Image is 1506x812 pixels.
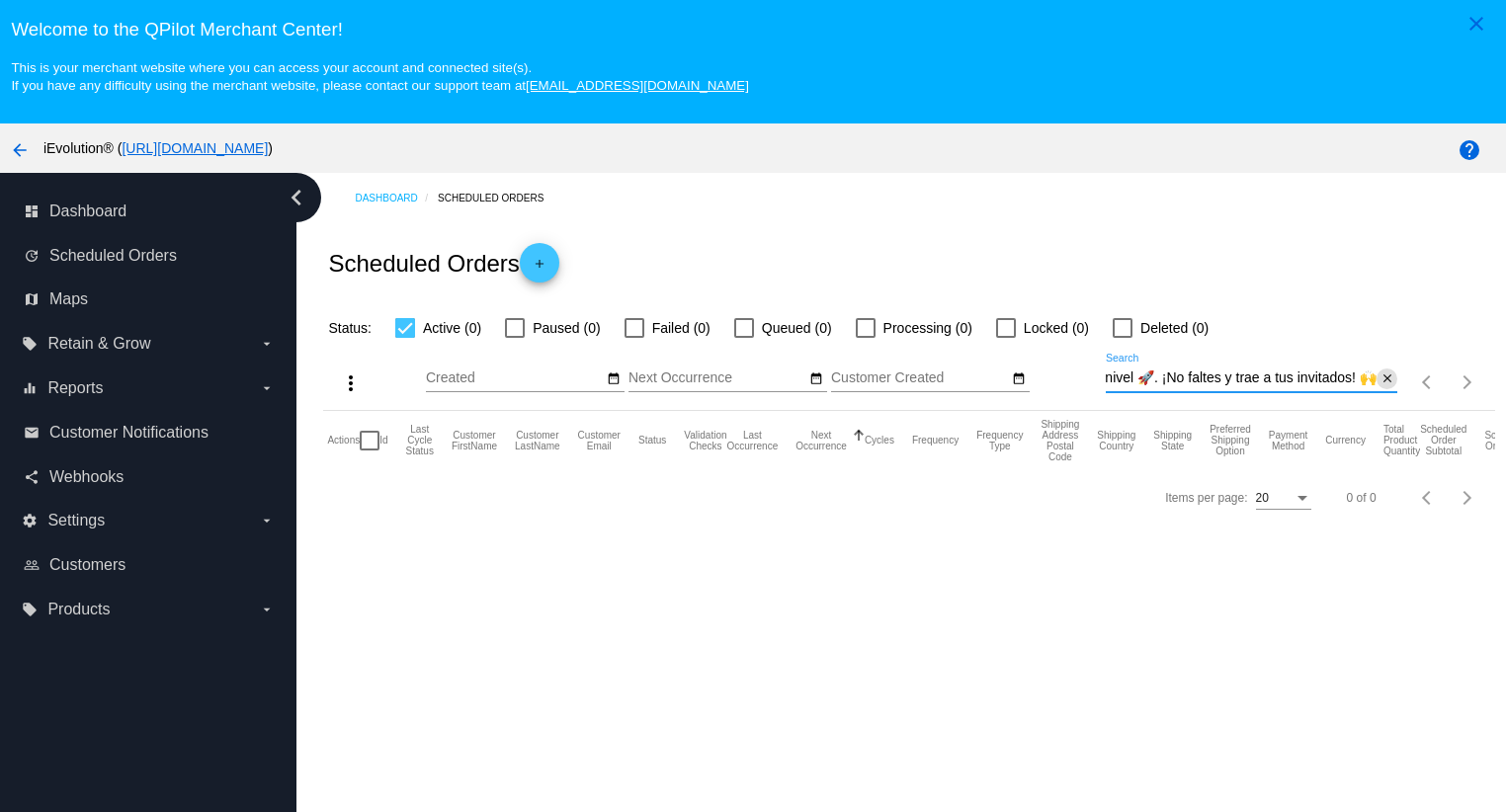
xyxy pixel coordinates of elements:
i: local_offer [22,336,38,352]
i: arrow_drop_down [259,513,275,528]
i: people_outline [24,557,40,573]
span: Reports [47,379,103,397]
button: Change sorting for Subtotal [1420,424,1466,456]
span: Processing (0) [883,316,972,340]
mat-icon: close [1380,371,1394,387]
mat-icon: date_range [607,371,621,387]
a: [URL][DOMAIN_NAME] [122,140,268,156]
small: This is your merchant website where you can access your account and connected site(s). If you hav... [11,60,748,93]
i: chevron_left [281,182,312,213]
i: map [24,291,40,307]
button: Change sorting for LastProcessingCycleId [406,424,434,456]
i: share [24,469,40,485]
i: equalizer [22,380,38,396]
input: Next Occurrence [628,370,806,386]
a: email Customer Notifications [24,417,275,448]
button: Previous page [1408,363,1448,402]
h2: Scheduled Orders [328,243,558,283]
span: Scheduled Orders [49,247,177,265]
span: Paused (0) [533,316,600,340]
button: Change sorting for CustomerLastName [515,430,560,451]
button: Change sorting for CustomerFirstName [452,430,497,451]
span: Locked (0) [1024,316,1089,340]
button: Change sorting for CurrencyIso [1325,435,1366,447]
button: Change sorting for Cycles [865,435,894,447]
span: Products [47,601,110,618]
i: email [24,425,40,441]
i: update [24,248,40,264]
i: dashboard [24,203,40,219]
mat-icon: add [528,257,551,281]
div: Items per page: [1165,491,1247,505]
span: Retain & Grow [47,335,150,353]
i: settings [22,513,38,528]
button: Change sorting for PaymentMethod.Type [1269,430,1307,451]
i: arrow_drop_down [259,336,275,352]
span: Maps [49,290,88,308]
button: Previous page [1408,478,1448,518]
mat-header-cell: Validation Checks [684,411,726,470]
i: arrow_drop_down [259,602,275,617]
h3: Welcome to the QPilot Merchant Center! [11,19,1494,41]
a: dashboard Dashboard [24,196,275,227]
mat-icon: date_range [1012,371,1026,387]
button: Change sorting for CustomerEmail [578,430,621,451]
button: Change sorting for Status [638,435,666,447]
i: arrow_drop_down [259,380,275,396]
mat-header-cell: Total Product Quantity [1383,411,1420,470]
a: update Scheduled Orders [24,240,275,272]
input: Search [1106,370,1377,386]
mat-icon: help [1458,138,1481,162]
a: map Maps [24,284,275,315]
button: Change sorting for ShippingCountry [1097,430,1135,451]
span: iEvolution® ( ) [43,140,273,156]
button: Change sorting for Id [379,435,387,447]
mat-select: Items per page: [1256,492,1311,506]
button: Change sorting for Frequency [912,435,959,447]
mat-header-cell: Actions [327,411,360,470]
button: Change sorting for FrequencyType [976,430,1023,451]
div: 0 of 0 [1347,491,1377,505]
button: Clear [1377,368,1397,389]
button: Change sorting for NextOccurrenceUtc [795,430,847,451]
button: Next page [1448,478,1487,518]
span: Status: [328,320,372,336]
mat-icon: arrow_back [8,138,32,162]
a: Dashboard [355,183,438,213]
span: Failed (0) [652,316,711,340]
span: Queued (0) [762,316,832,340]
span: Customers [49,556,125,574]
button: Change sorting for LastOccurrenceUtc [727,430,779,451]
button: Change sorting for ShippingPostcode [1041,419,1079,462]
mat-icon: close [1464,12,1488,36]
button: Change sorting for ShippingState [1153,430,1192,451]
span: Webhooks [49,468,124,486]
input: Created [426,370,604,386]
i: local_offer [22,602,38,617]
a: [EMAIL_ADDRESS][DOMAIN_NAME] [526,78,749,93]
span: Deleted (0) [1140,316,1209,340]
button: Change sorting for PreferredShippingOption [1210,424,1251,456]
span: Dashboard [49,203,126,220]
button: Next page [1448,363,1487,402]
a: share Webhooks [24,461,275,493]
span: 20 [1256,491,1269,505]
a: people_outline Customers [24,549,275,581]
mat-icon: date_range [809,371,823,387]
a: Scheduled Orders [438,183,561,213]
mat-icon: more_vert [339,371,363,395]
span: Customer Notifications [49,424,209,442]
span: Active (0) [423,316,481,340]
input: Customer Created [831,370,1009,386]
span: Settings [47,512,105,529]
